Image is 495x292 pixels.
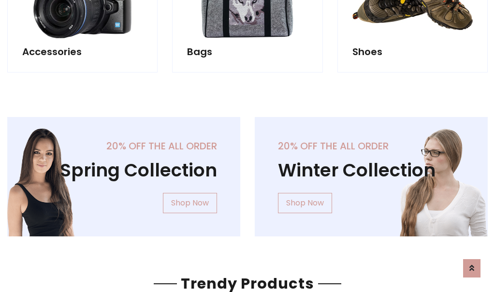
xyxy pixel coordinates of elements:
[163,193,217,213] a: Shop Now
[30,160,217,181] h1: Spring Collection
[278,140,465,152] h5: 20% off the all order
[30,140,217,152] h5: 20% off the all order
[278,160,465,181] h1: Winter Collection
[22,46,143,58] h5: Accessories
[187,46,307,58] h5: Bags
[278,193,332,213] a: Shop Now
[352,46,473,58] h5: Shoes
